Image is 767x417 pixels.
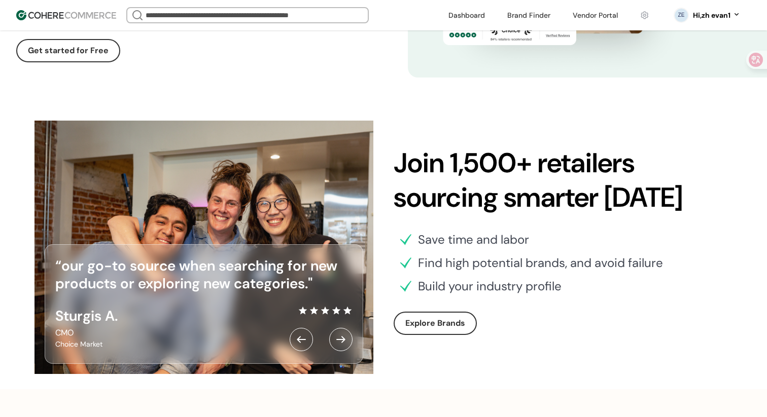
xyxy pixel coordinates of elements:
div: Find high potential brands, and avoid failure [418,254,663,272]
svg: 0 percent [674,8,689,23]
div: Build your industry profile [418,277,562,295]
div: CMO [55,327,118,339]
div: Sturgis A. [55,306,118,327]
div: Save time and labor [418,231,529,249]
button: Hi,zh evan1 [693,10,741,21]
div: Choice Market [55,339,118,350]
span: “our go-to source when searching for new products or exploring new categories." [55,256,337,293]
button: Get started for Free [16,39,120,62]
div: Hi, zh evan1 [693,10,730,21]
button: Explore Brands [394,312,477,335]
img: Cohere Logo [16,10,116,20]
div: Join 1,500+ retailers sourcing smarter [DATE] [394,146,733,214]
